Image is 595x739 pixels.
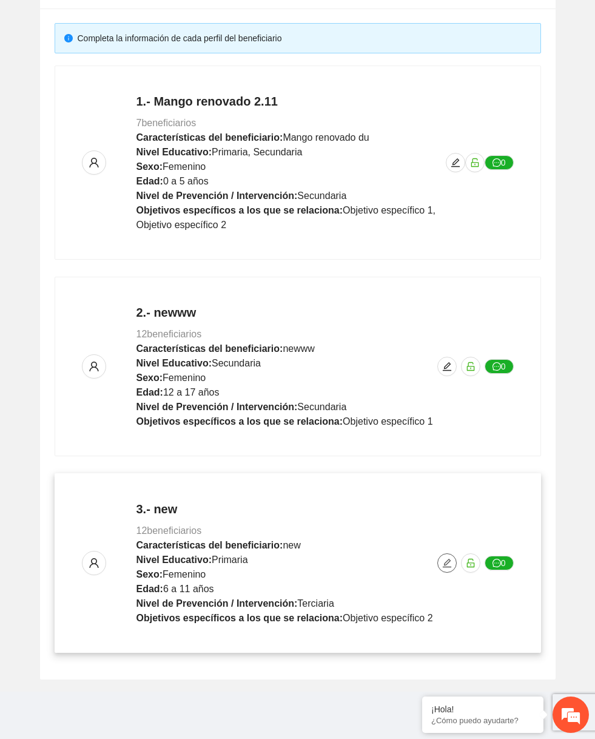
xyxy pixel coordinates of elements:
[136,584,163,594] strong: Edad:
[446,153,465,172] button: edit
[136,501,433,518] h4: 3.- new
[485,359,514,374] button: message0
[136,598,298,609] strong: Nivel de Prevención / Intervención:
[163,161,206,172] span: Femenino
[438,558,456,568] span: edit
[136,540,283,550] strong: Características del beneficiario:
[136,304,433,321] h4: 2.- newww
[163,569,206,579] span: Femenino
[437,357,457,376] button: edit
[212,555,248,565] span: Primaria
[136,161,163,172] strong: Sexo:
[163,373,206,383] span: Femenino
[136,118,197,128] span: 7 beneficiarios
[283,343,314,354] span: newww
[82,150,106,175] button: user
[492,559,501,569] span: message
[78,32,531,45] div: Completa la información de cada perfil del beneficiario
[437,553,457,573] button: edit
[212,358,261,368] span: Secundaria
[461,553,480,573] button: unlock
[136,387,163,397] strong: Edad:
[136,525,202,536] span: 12 beneficiarios
[136,132,283,143] strong: Características del beneficiario:
[136,93,446,110] h4: 1.- Mango renovado 2.11
[136,191,298,201] strong: Nivel de Prevención / Intervención:
[283,540,300,550] span: new
[82,157,106,168] span: user
[136,205,343,215] strong: Objetivos específicos a los que se relaciona:
[461,357,480,376] button: unlock
[297,191,346,201] span: Secundaria
[485,556,514,570] button: message0
[343,416,433,427] span: Objetivo específico 1
[465,153,485,172] button: unlock
[163,584,214,594] span: 6 a 11 años
[136,147,212,157] strong: Nivel Educativo:
[431,716,534,725] p: ¿Cómo puedo ayudarte?
[343,613,433,623] span: Objetivo específico 2
[492,362,501,372] span: message
[492,158,501,168] span: message
[431,704,534,714] div: ¡Hola!
[136,329,202,339] span: 12 beneficiarios
[446,158,465,167] span: edit
[136,416,343,427] strong: Objetivos específicos a los que se relaciona:
[136,373,163,383] strong: Sexo:
[136,569,163,579] strong: Sexo:
[82,558,106,569] span: user
[136,358,212,368] strong: Nivel Educativo:
[136,555,212,565] strong: Nivel Educativo:
[82,361,106,372] span: user
[297,402,346,412] span: Secundaria
[82,354,106,379] button: user
[64,34,73,42] span: info-circle
[485,155,514,170] button: message0
[283,132,369,143] span: Mango renovado du
[212,147,302,157] span: Primaria, Secundaria
[136,613,343,623] strong: Objetivos específicos a los que se relaciona:
[136,343,283,354] strong: Características del beneficiario:
[82,551,106,575] button: user
[297,598,334,609] span: Terciaria
[462,558,480,568] span: unlock
[462,362,480,371] span: unlock
[466,158,484,167] span: unlock
[136,402,298,412] strong: Nivel de Prevención / Intervención:
[163,387,220,397] span: 12 a 17 años
[438,362,456,371] span: edit
[163,176,209,186] span: 0 a 5 años
[136,176,163,186] strong: Edad:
